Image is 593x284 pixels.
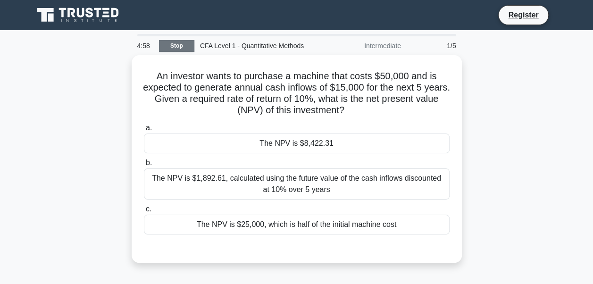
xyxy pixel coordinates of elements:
[407,36,462,55] div: 1/5
[132,36,159,55] div: 4:58
[144,215,450,234] div: The NPV is $25,000, which is half of the initial machine cost
[194,36,324,55] div: CFA Level 1 - Quantitative Methods
[146,205,151,213] span: c.
[502,9,544,21] a: Register
[146,159,152,167] span: b.
[144,168,450,200] div: The NPV is $1,892.61, calculated using the future value of the cash inflows discounted at 10% ove...
[143,70,451,117] h5: An investor wants to purchase a machine that costs $50,000 and is expected to generate annual cas...
[159,40,194,52] a: Stop
[324,36,407,55] div: Intermediate
[146,124,152,132] span: a.
[144,134,450,153] div: The NPV is $8,422.31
